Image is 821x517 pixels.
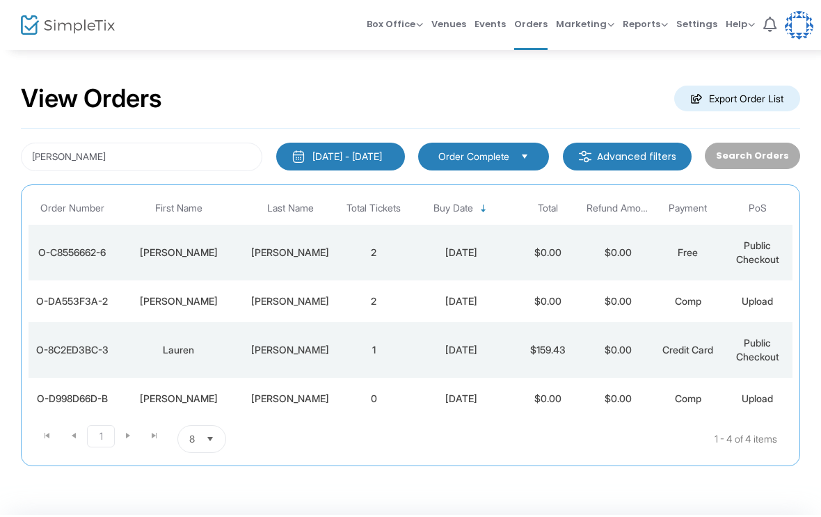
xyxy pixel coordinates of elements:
span: Sortable [478,203,489,214]
m-button: Advanced filters [563,143,692,170]
div: O-DA553F3A-2 [32,294,112,308]
div: O-D998D66D-B [32,392,112,406]
div: 1/7/2025 [412,246,509,260]
span: Comp [675,392,701,404]
td: $0.00 [513,225,583,280]
span: Marketing [556,17,614,31]
td: $0.00 [513,280,583,322]
th: Total Tickets [339,192,408,225]
span: Last Name [267,202,314,214]
button: [DATE] - [DATE] [276,143,405,170]
td: $0.00 [583,280,653,322]
span: Credit Card [662,344,713,356]
div: Data table [29,192,792,420]
td: 1 [339,322,408,378]
td: $0.00 [583,378,653,420]
div: [DATE] - [DATE] [312,150,382,164]
div: Horton-Brown [245,246,335,260]
td: $0.00 [513,378,583,420]
span: Box Office [367,17,423,31]
div: Horton [245,294,335,308]
span: Help [726,17,755,31]
th: Total [513,192,583,225]
div: O-8C2ED3BC-3 [32,343,112,357]
span: PoS [749,202,767,214]
button: Select [515,149,534,164]
div: Nichelle [119,392,237,406]
span: Reports [623,17,668,31]
span: Public Checkout [736,337,779,363]
th: Refund Amount [583,192,653,225]
span: Settings [676,6,717,42]
div: Lauren [119,343,237,357]
h2: View Orders [21,83,162,114]
img: filter [578,150,592,164]
td: $0.00 [583,225,653,280]
td: 2 [339,225,408,280]
span: Order Number [40,202,104,214]
div: Nichelle [119,246,237,260]
span: Payment [669,202,707,214]
span: Upload [742,295,773,307]
div: 12/5/2024 [412,294,509,308]
div: Horton-Brown [245,392,335,406]
div: O-C8556662-6 [32,246,112,260]
span: Upload [742,392,773,404]
img: monthly [292,150,305,164]
span: Comp [675,295,701,307]
span: Free [678,246,698,258]
span: Order Complete [438,150,509,164]
span: Events [475,6,506,42]
span: Page 1 [87,425,115,447]
kendo-pager-info: 1 - 4 of 4 items [365,425,777,453]
m-button: Export Order List [674,86,800,111]
span: Venues [431,6,466,42]
span: Orders [514,6,548,42]
span: Buy Date [433,202,473,214]
div: Emily [119,294,237,308]
td: $0.00 [583,322,653,378]
button: Select [200,426,220,452]
td: 0 [339,378,408,420]
td: $159.43 [513,322,583,378]
span: Public Checkout [736,239,779,265]
input: Search by name, email, phone, order number, ip address, or last 4 digits of card [21,143,262,171]
span: First Name [155,202,202,214]
span: 8 [189,432,195,446]
div: 9/21/2024 [412,343,509,357]
td: 2 [339,280,408,322]
div: 8/7/2024 [412,392,509,406]
div: Horton [245,343,335,357]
